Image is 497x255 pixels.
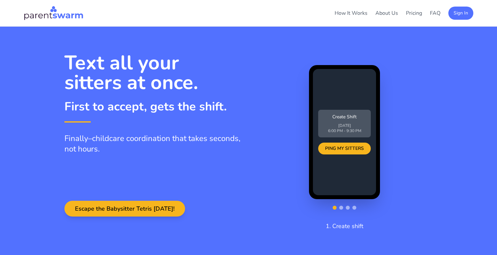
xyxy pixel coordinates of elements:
[322,123,367,128] p: [DATE]
[430,10,440,17] a: FAQ
[326,221,363,231] p: 1. Create shift
[335,10,367,17] a: How It Works
[322,114,367,120] p: Create Shift
[375,10,398,17] a: About Us
[64,201,185,217] button: Escape the Babysitter Tetris [DATE]!
[322,128,367,133] p: 6:00 PM - 9:30 PM
[24,5,83,21] img: Parentswarm Logo
[64,205,185,213] a: Escape the Babysitter Tetris [DATE]!
[448,9,473,16] a: Sign In
[448,7,473,20] button: Sign In
[318,143,371,154] div: PING MY SITTERS
[406,10,422,17] a: Pricing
